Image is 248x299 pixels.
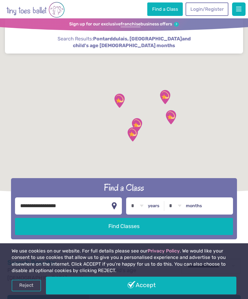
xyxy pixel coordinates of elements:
[5,18,243,54] div: Search Results:
[93,36,182,42] span: Pontarddulais, [GEOGRAPHIC_DATA]
[148,203,160,209] label: years
[15,218,233,235] button: Find Classes
[73,42,175,49] span: child's age [DEMOGRAPHIC_DATA] months
[12,280,41,291] a: Reject
[69,21,179,27] a: Sign up for our exclusivefranchisebusiness offers
[155,87,175,107] div: Y Stiwdio
[121,21,141,27] strong: franchise
[148,248,180,254] a: Privacy Policy
[127,115,147,135] div: Venue No 1
[73,36,191,48] strong: and
[122,124,143,144] div: Sketty Park Community Centre
[6,1,65,18] img: tiny toes ballet
[12,248,236,274] p: We use cookies on our website. For full details please see our . We would like your consent to us...
[147,2,183,16] a: Find a Class
[161,107,181,127] div: Dyffryn Clydach Memorial Hall
[46,277,236,294] a: Accept
[15,181,233,194] h2: Find a Class
[186,203,202,209] label: months
[109,91,130,111] div: Canolfan Gwili Centre: Hendy Community…
[186,2,228,16] a: Login/Register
